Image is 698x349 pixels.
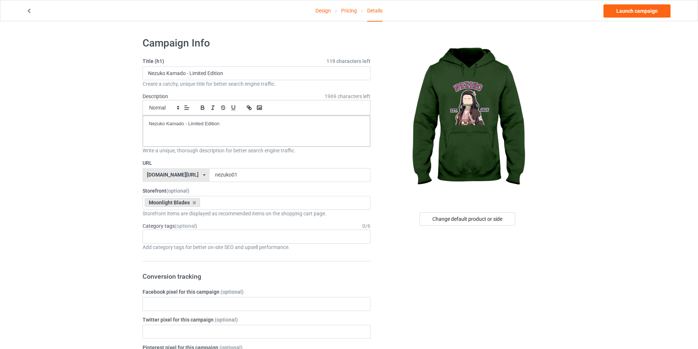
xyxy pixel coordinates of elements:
[341,0,357,21] a: Pricing
[143,147,370,154] div: Write a unique, thorough description for better search engine traffic.
[603,4,671,18] a: Launch campaign
[221,289,244,295] span: (optional)
[175,223,197,229] span: (optional)
[362,222,370,230] div: 0 / 6
[315,0,331,21] a: Design
[143,272,370,281] h3: Conversion tracking
[143,210,370,217] div: Storefront items are displayed as recommended items on the shopping cart page.
[143,316,370,323] label: Twitter pixel for this campaign
[143,187,370,194] label: Storefront
[326,57,370,65] span: 119 characters left
[143,57,370,65] label: Title (h1)
[143,244,370,251] div: Add category tags for better on-site SEO and upsell performance.
[143,80,370,88] div: Create a catchy, unique title for better search engine traffic.
[145,198,200,207] div: Moonlight Blades
[143,222,197,230] label: Category tags
[166,188,189,194] span: (optional)
[143,288,370,296] label: Facebook pixel for this campaign
[147,172,199,177] div: [DOMAIN_NAME][URL]
[149,120,364,127] p: Nezuko Kamado - Limited Edition
[420,212,515,226] div: Change default product or side
[215,317,238,323] span: (optional)
[325,93,370,100] span: 1969 characters left
[143,93,168,99] label: Description
[143,159,370,167] label: URL
[367,0,383,22] div: Details
[143,37,370,50] h1: Campaign Info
